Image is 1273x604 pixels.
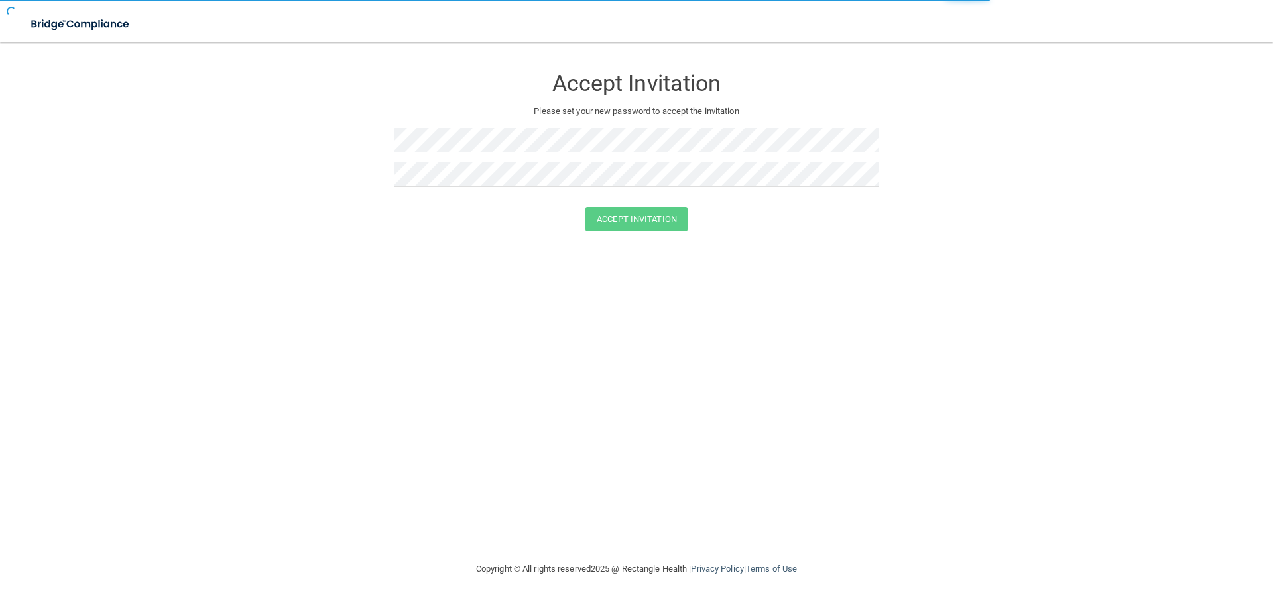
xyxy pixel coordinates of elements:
[585,207,688,231] button: Accept Invitation
[746,564,797,574] a: Terms of Use
[20,11,142,38] img: bridge_compliance_login_screen.278c3ca4.svg
[394,548,879,590] div: Copyright © All rights reserved 2025 @ Rectangle Health | |
[691,564,743,574] a: Privacy Policy
[394,71,879,95] h3: Accept Invitation
[404,103,869,119] p: Please set your new password to accept the invitation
